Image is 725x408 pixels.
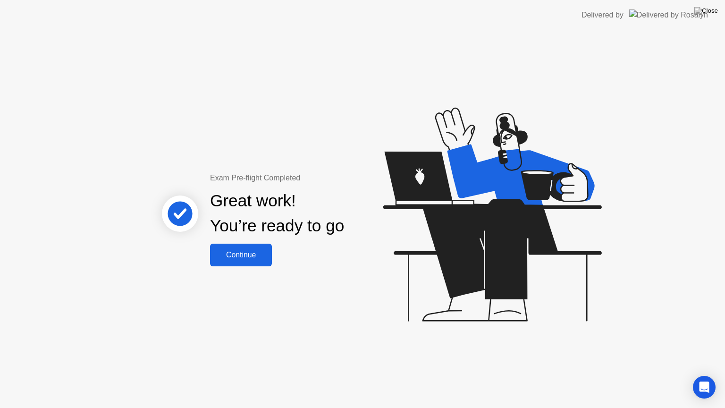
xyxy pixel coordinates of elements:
[582,9,624,21] div: Delivered by
[629,9,708,20] img: Delivered by Rosalyn
[693,376,716,399] div: Open Intercom Messenger
[210,188,344,238] div: Great work! You’re ready to go
[213,251,269,259] div: Continue
[694,7,718,15] img: Close
[210,244,272,266] button: Continue
[210,172,405,184] div: Exam Pre-flight Completed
